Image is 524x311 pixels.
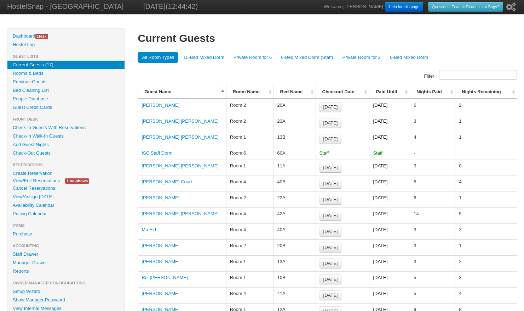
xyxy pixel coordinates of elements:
td: 4 [455,176,517,191]
span: [DATE] [323,120,338,126]
a: [PERSON_NAME] [PERSON_NAME] [142,118,218,124]
a: [DATE] [319,211,342,221]
li: Items [7,221,125,230]
a: Bed Cleaning List [7,86,125,95]
a: [PERSON_NAME] [PERSON_NAME] [142,163,218,168]
th: Nights Paid: activate to sort column ascending [410,85,455,99]
td: [DATE] [369,115,410,131]
td: 3 [410,239,455,255]
td: 41A [273,287,316,303]
th: Room Name: activate to sort column ascending [226,85,273,99]
td: 13A [273,255,316,271]
a: Check-In Walk-In Guests [7,132,125,140]
a: Dashboard1task [7,32,125,40]
td: Room 2 [226,115,273,131]
td: [DATE] [369,223,410,239]
td: Room 1 [226,271,273,287]
a: People Database [7,95,125,103]
td: Room 6 [226,147,273,160]
a: Reports [7,267,125,276]
td: 10B [273,271,316,287]
span: [DATE] [323,293,338,298]
span: task [35,34,48,39]
span: [DATE] [323,245,338,250]
li: Accounting [7,241,125,250]
span: Staff [319,150,329,156]
a: Check-In Guests With Reservations [7,123,125,132]
td: 1 [455,239,517,255]
span: [DATE] [323,213,338,218]
a: [PERSON_NAME] [142,243,179,248]
td: 20A [273,99,316,115]
a: 10-Bed Mixed Dorm [179,52,229,63]
td: [DATE] [369,131,410,147]
td: [DATE] [369,160,410,176]
th: Checkout Date: activate to sort column ascending [316,85,369,99]
a: Staff Drawer [7,250,125,259]
a: Rooms & Beds [7,69,125,78]
a: [DATE] [319,134,342,144]
a: 6-Bed Mixed Dorm [386,52,432,63]
td: Room 4 [226,176,273,191]
a: Private Room for 6 [229,52,276,63]
td: Room 2 [226,239,273,255]
td: 3 [410,223,455,239]
a: [PERSON_NAME] [PERSON_NAME] [142,211,218,216]
td: [DATE] [369,255,410,271]
a: [DATE] [319,179,342,189]
td: 6 [410,191,455,207]
li: Reservations [7,161,125,169]
td: 5 [410,176,455,191]
td: [DATE] [369,239,410,255]
td: 6 [410,99,455,115]
a: Private Room for 2 [338,52,385,63]
td: [DATE] [369,287,410,303]
td: [DATE] [369,176,410,191]
a: Cancel Reservations [7,184,125,193]
a: Hostel Log [7,40,125,49]
a: [DATE] [319,290,342,300]
a: Check-Out Guests [7,149,125,157]
td: 1 [455,131,517,147]
td: 3 [410,115,455,131]
th: Paid Until: activate to sort column ascending [369,85,410,99]
li: Guest Lists [7,52,125,61]
td: 14 [410,207,455,223]
td: [DATE] [369,99,410,115]
td: 2 [455,99,517,115]
td: [DATE] [369,191,410,207]
a: Mu Eid [142,227,156,232]
span: [DATE] [323,229,338,234]
a: ISC Staff Dorm [142,150,172,156]
td: 42A [273,207,316,223]
span: [DATE] [323,197,338,202]
a: [DATE] [319,195,342,205]
td: Room 1 [226,255,273,271]
td: 5 [455,207,517,223]
td: Room 4 [226,223,273,239]
a: Roi [PERSON_NAME] [142,275,188,280]
td: [DATE] [369,271,410,287]
td: 22A [273,191,316,207]
a: Setup Wizard [7,287,125,296]
a: Add Guest Nights [7,140,125,149]
a: [PERSON_NAME] [142,195,179,200]
span: (12:44:42) [166,2,198,10]
a: Pricing Calendar [7,210,125,218]
td: 60A [273,147,316,160]
td: 4 [455,287,517,303]
a: All Room Types [138,52,178,63]
td: 3 [455,271,517,287]
a: Current Guests (17) [7,61,125,69]
td: 9 [410,160,455,176]
span: [DATE] [323,277,338,282]
td: 5 [410,271,455,287]
td: [DATE] [369,207,410,223]
a: Purchase [7,230,125,238]
a: [DATE] [319,243,342,252]
a: Create Reservation [7,169,125,178]
span: [DATE] [323,261,338,266]
td: 8 [455,160,517,176]
span: [DATE] [323,136,338,141]
th: Bed Name: activate to sort column ascending [273,85,316,99]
